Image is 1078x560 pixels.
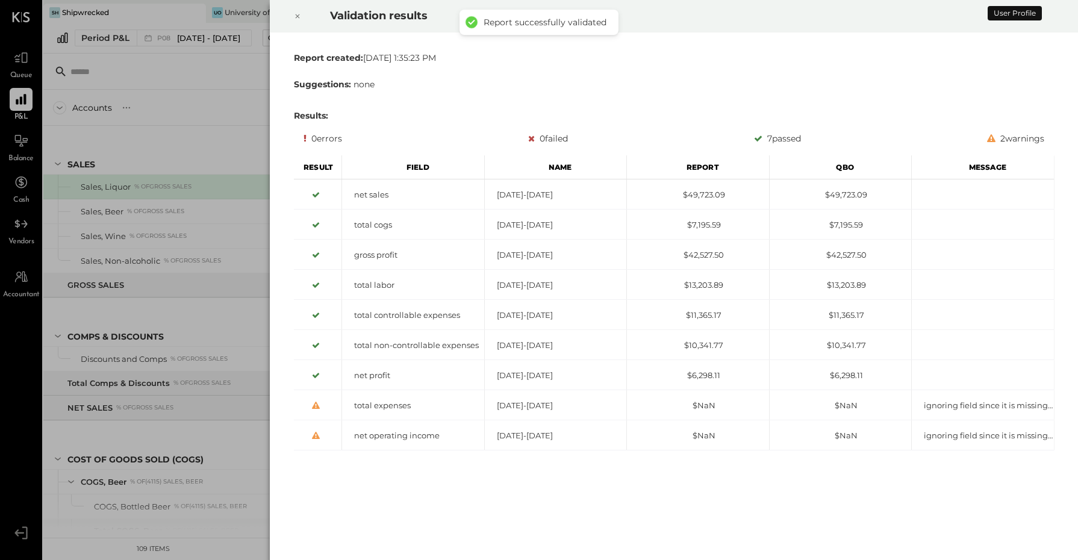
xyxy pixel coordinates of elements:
div: Qbo [769,155,912,179]
div: User Profile [988,6,1042,20]
div: $11,365.17 [769,310,911,321]
div: 0 failed [528,131,568,146]
div: $NaN [769,400,911,411]
div: gross profit [342,249,484,261]
div: [DATE]-[DATE] [484,219,626,231]
div: Result [294,155,342,179]
div: $7,195.59 [769,219,911,231]
div: [DATE]-[DATE] [484,340,626,351]
div: 2 warnings [987,131,1044,146]
div: ignoring field since it is missing or hidden from report [912,400,1054,411]
div: $NaN [769,430,911,441]
div: $NaN [627,430,769,441]
b: Suggestions: [294,79,351,90]
div: Field [342,155,485,179]
div: [DATE] 1:35:23 PM [294,52,1055,64]
div: $42,527.50 [627,249,769,261]
div: $NaN [627,400,769,411]
div: total labor [342,279,484,291]
div: [DATE]-[DATE] [484,249,626,261]
div: total cogs [342,219,484,231]
div: 7 passed [754,131,801,146]
div: total expenses [342,400,484,411]
div: Name [484,155,627,179]
div: [DATE]-[DATE] [484,279,626,291]
div: net operating income [342,430,484,441]
b: Results: [294,110,328,121]
div: total controllable expenses [342,310,484,321]
div: net sales [342,189,484,201]
div: Message [912,155,1055,179]
span: none [354,79,375,90]
div: $6,298.11 [627,370,769,381]
div: net profit [342,370,484,381]
div: [DATE]-[DATE] [484,430,626,441]
div: Report [627,155,770,179]
div: $49,723.09 [769,189,911,201]
div: [DATE]-[DATE] [484,400,626,411]
div: $13,203.89 [769,279,911,291]
div: [DATE]-[DATE] [484,310,626,321]
div: ignoring field since it is missing or hidden from report [912,430,1054,441]
div: $10,341.77 [769,340,911,351]
div: [DATE]-[DATE] [484,189,626,201]
div: $11,365.17 [627,310,769,321]
h2: Validation results [330,1,929,31]
div: [DATE]-[DATE] [484,370,626,381]
div: $6,298.11 [769,370,911,381]
div: total non-controllable expenses [342,340,484,351]
b: Report created: [294,52,363,63]
div: $13,203.89 [627,279,769,291]
div: $7,195.59 [627,219,769,231]
div: Report successfully validated [484,17,606,28]
div: $10,341.77 [627,340,769,351]
div: $42,527.50 [769,249,911,261]
div: $49,723.09 [627,189,769,201]
div: 0 errors [304,131,342,146]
